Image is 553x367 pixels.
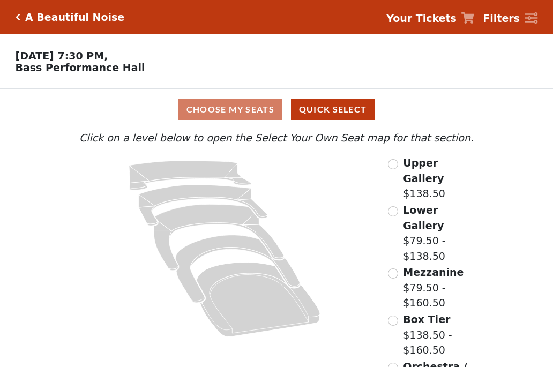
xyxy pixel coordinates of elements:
span: Lower Gallery [403,204,444,231]
label: $138.50 [403,155,476,201]
label: $138.50 - $160.50 [403,312,476,358]
a: Click here to go back to filters [16,13,20,21]
path: Lower Gallery - Seats Available: 82 [139,185,268,226]
strong: Your Tickets [386,12,457,24]
strong: Filters [483,12,520,24]
label: $79.50 - $160.50 [403,265,476,311]
a: Your Tickets [386,11,474,26]
button: Quick Select [291,99,375,120]
path: Upper Gallery - Seats Available: 295 [129,161,251,190]
a: Filters [483,11,537,26]
span: Mezzanine [403,266,464,278]
h5: A Beautiful Noise [25,11,124,24]
p: Click on a level below to open the Select Your Own Seat map for that section. [77,130,476,146]
label: $79.50 - $138.50 [403,203,476,264]
span: Upper Gallery [403,157,444,184]
span: Box Tier [403,313,450,325]
path: Orchestra / Parterre Circle - Seats Available: 27 [197,263,320,337]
